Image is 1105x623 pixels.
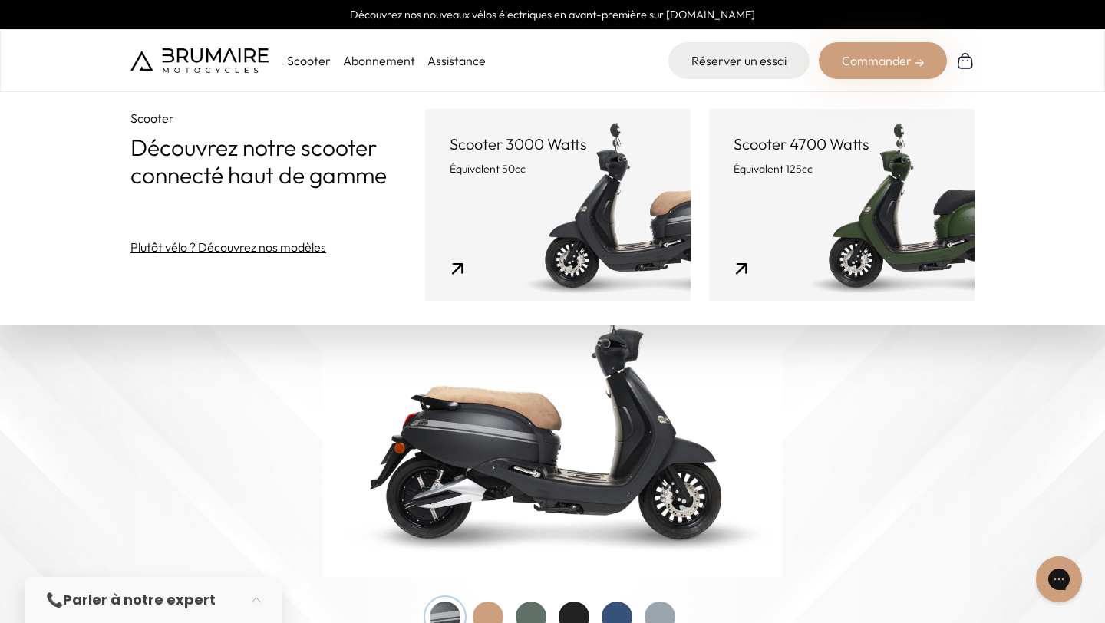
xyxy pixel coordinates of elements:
[287,51,331,70] p: Scooter
[130,48,269,73] img: Brumaire Motocycles
[734,133,950,155] p: Scooter 4700 Watts
[450,133,666,155] p: Scooter 3000 Watts
[427,53,486,68] a: Assistance
[130,109,425,127] p: Scooter
[343,53,415,68] a: Abonnement
[1028,551,1090,608] iframe: Gorgias live chat messenger
[709,109,975,301] a: Scooter 4700 Watts Équivalent 125cc
[130,133,425,189] p: Découvrez notre scooter connecté haut de gamme
[915,58,924,68] img: right-arrow-2.png
[450,161,666,176] p: Équivalent 50cc
[819,42,947,79] div: Commander
[668,42,810,79] a: Réserver un essai
[130,238,326,256] a: Plutôt vélo ? Découvrez nos modèles
[734,161,950,176] p: Équivalent 125cc
[956,51,975,70] img: Panier
[425,109,691,301] a: Scooter 3000 Watts Équivalent 50cc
